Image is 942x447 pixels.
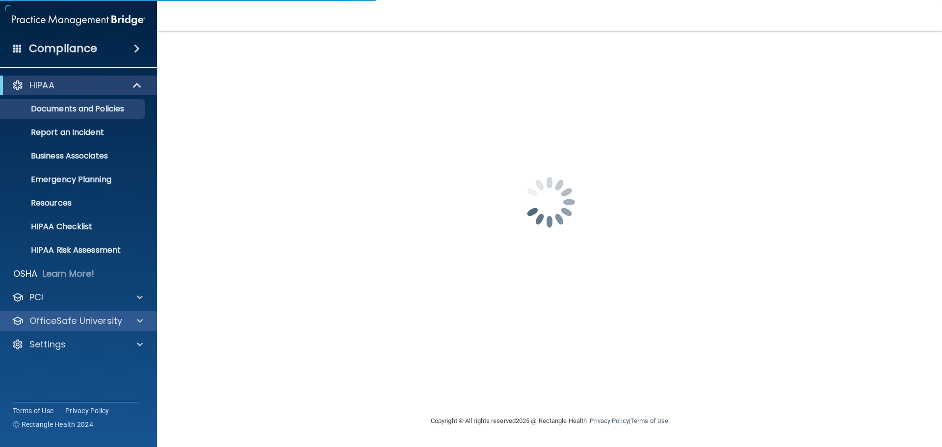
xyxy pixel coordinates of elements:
p: OSHA [13,268,38,280]
p: Resources [6,198,140,208]
a: Terms of Use [630,417,668,424]
h4: Compliance [29,42,97,55]
p: HIPAA Risk Assessment [6,245,140,255]
a: Privacy Policy [590,417,628,424]
a: HIPAA [12,79,142,91]
p: PCI [29,291,43,303]
div: Copyright © All rights reserved 2025 @ Rectangle Health | | [370,405,729,437]
p: Emergency Planning [6,175,140,184]
a: OfficeSafe University [12,315,143,327]
p: HIPAA [29,79,54,91]
p: Report an Incident [6,128,140,137]
img: spinner.e123f6fc.gif [500,153,599,251]
p: Business Associates [6,151,140,161]
span: Ⓒ Rectangle Health 2024 [13,420,93,429]
p: HIPAA Checklist [6,222,140,232]
a: PCI [12,291,143,303]
img: PMB logo [12,10,145,30]
a: Settings [12,339,143,350]
p: Settings [29,339,66,350]
p: Learn More! [43,268,95,280]
p: OfficeSafe University [29,315,122,327]
a: Terms of Use [13,406,53,416]
a: Privacy Policy [65,406,109,416]
p: Documents and Policies [6,104,140,114]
